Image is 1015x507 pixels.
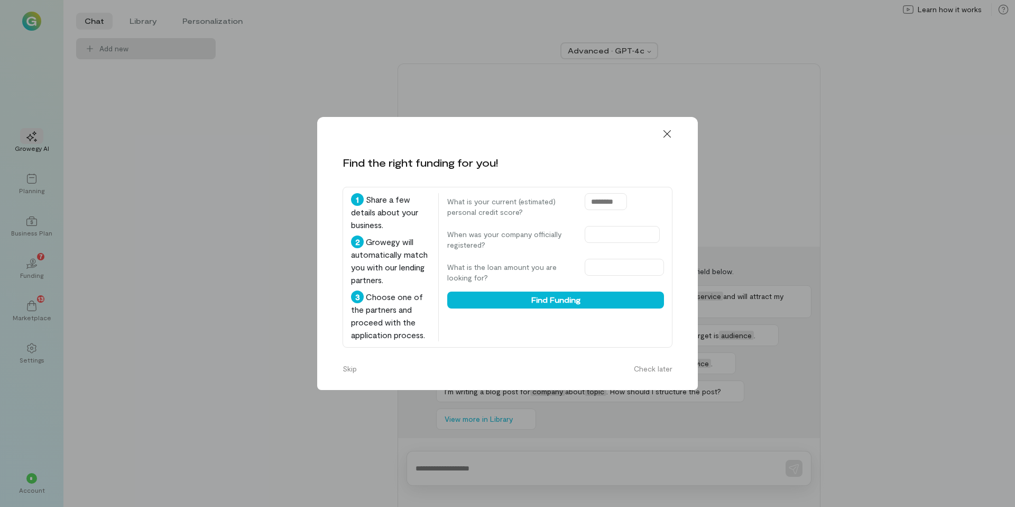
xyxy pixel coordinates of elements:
[343,155,498,170] div: Find the right funding for you!
[628,360,679,377] button: Check later
[351,236,364,248] div: 2
[447,262,574,283] label: What is the loan amount you are looking for?
[351,291,364,303] div: 3
[351,193,430,231] div: Share a few details about your business.
[336,360,363,377] button: Skip
[447,229,574,250] label: When was your company officially registered?
[447,292,664,309] button: Find Funding
[351,291,430,341] div: Choose one of the partners and proceed with the application process.
[351,236,430,286] div: Growegy will automatically match you with our lending partners.
[447,196,574,218] label: What is your current (estimated) personal credit score?
[351,193,364,206] div: 1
